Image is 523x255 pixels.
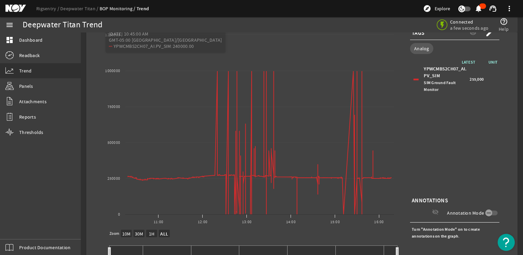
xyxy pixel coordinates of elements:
span: UNIT [479,59,499,66]
div: YPWCMBS2CH07_AI.PV_SIM [424,66,468,93]
span: Thresholds [19,129,43,136]
span: ANNOTATIONS [412,197,448,204]
text: 250000 [107,176,120,181]
mat-icon: menu [5,21,14,29]
mat-icon: create [485,29,494,37]
button: Open Resource Center [498,234,515,251]
text: 12:00 [198,219,207,225]
span: Trend [19,67,31,74]
mat-icon: help_outline [500,17,508,26]
text: 1H [149,231,155,237]
text: 16:00 [374,219,384,225]
span: SIM Ground Fault Monitor [424,80,456,92]
span: TAGS [412,30,424,37]
span: LATEST [462,59,479,65]
text: 1250000 [105,32,120,38]
button: Explore [420,3,453,14]
text: 0 [118,212,120,217]
button: more_vert [501,0,518,17]
mat-icon: dashboard [5,36,14,44]
text: 1000000 [105,68,120,73]
text: 10M [122,231,131,237]
span: Connected [450,19,488,25]
div: Turn "Annotation Mode" on to create annotations on the graph. [410,224,499,241]
text: 14:00 [286,219,296,225]
span: Dashboard [19,37,42,43]
span: a few seconds ago [450,25,488,31]
mat-icon: notifications [474,4,483,13]
text: 11:00 [154,219,163,225]
mat-icon: support_agent [489,4,497,13]
label: Annotation Mode [447,210,485,216]
span: 255,000 [470,76,484,83]
text: 750000 [107,104,120,109]
span: Attachments [19,98,47,105]
a: Trend [137,5,149,12]
a: Rigsentry [36,5,60,12]
span: Product Documentation [19,244,71,251]
a: Deepwater Titan [60,5,100,12]
text: 30M [135,231,143,237]
span: Panels [19,83,33,90]
span: Explore [435,5,450,12]
text: 13:00 [242,219,252,225]
div: Deepwater Titan Trend [23,22,102,28]
span: Reports [19,113,36,120]
text: ALL [160,231,168,237]
span: Analog [414,45,429,52]
text: 500000 [107,140,120,145]
svg: Chart title [103,25,397,230]
span: Readback [19,52,40,59]
span: Help [499,26,509,32]
mat-icon: explore [423,4,431,13]
text: Zoom [110,231,119,236]
text: 15:00 [330,219,340,225]
a: BOP Monitoring [100,5,137,12]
